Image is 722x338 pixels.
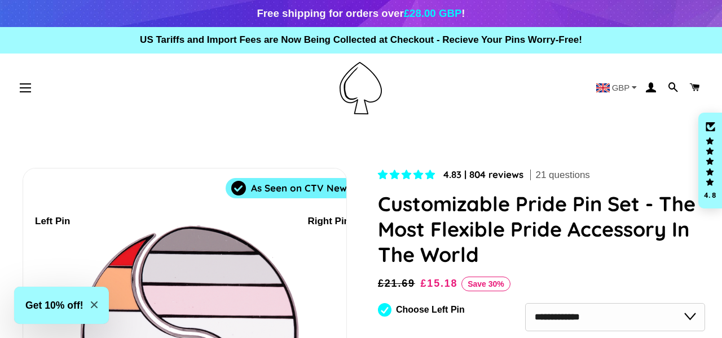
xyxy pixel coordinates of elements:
[404,7,462,19] span: £28.00 GBP
[396,305,465,315] label: Choose Left Pin
[378,170,438,180] span: 4.83 stars
[378,275,418,291] span: £21.69
[378,191,705,267] h1: Customizable Pride Pin Set - The Most Flexible Pride Accessory In The World
[535,168,589,182] span: 21 questions
[340,62,382,114] img: Pin-Ace
[461,277,510,291] span: Save 30%
[443,168,523,180] span: 4.83 | 804 reviews
[703,192,717,199] div: 4.8
[698,113,722,208] div: Click to open Judge.me floating reviews tab
[421,278,458,289] span: £15.18
[612,83,630,92] span: GBP
[257,6,465,21] div: Free shipping for orders over !
[307,214,350,229] div: Right Pin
